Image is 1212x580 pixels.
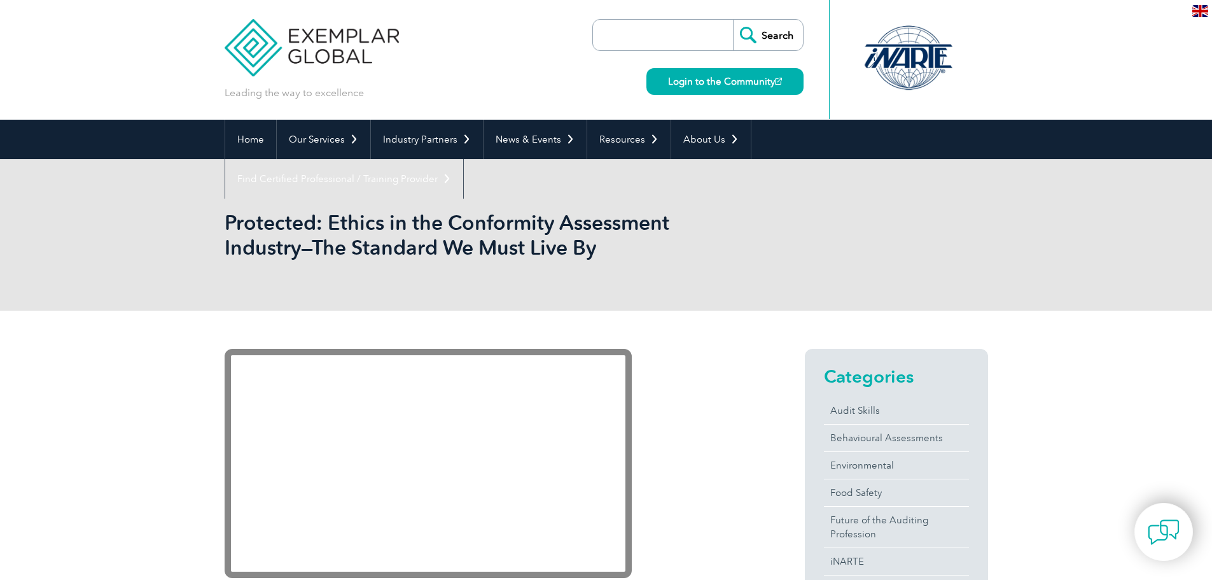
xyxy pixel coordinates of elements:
input: Search [733,20,803,50]
a: Audit Skills [824,397,969,424]
iframe: YouTube video player [225,349,632,578]
h1: Protected: Ethics in the Conformity Assessment Industry—The Standard We Must Live By [225,210,713,260]
p: Leading the way to excellence [225,86,364,100]
a: Our Services [277,120,370,159]
a: Find Certified Professional / Training Provider [225,159,463,199]
a: News & Events [484,120,587,159]
a: About Us [671,120,751,159]
img: contact-chat.png [1148,516,1180,548]
a: Login to the Community [646,68,804,95]
h2: Categories [824,366,969,386]
a: Future of the Auditing Profession [824,507,969,548]
a: Behavioural Assessments [824,425,969,451]
a: Environmental [824,452,969,479]
a: Resources [587,120,671,159]
a: Industry Partners [371,120,483,159]
img: open_square.png [775,78,782,85]
a: Food Safety [824,479,969,506]
a: iNARTE [824,548,969,575]
a: Home [225,120,276,159]
img: en [1192,5,1208,17]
